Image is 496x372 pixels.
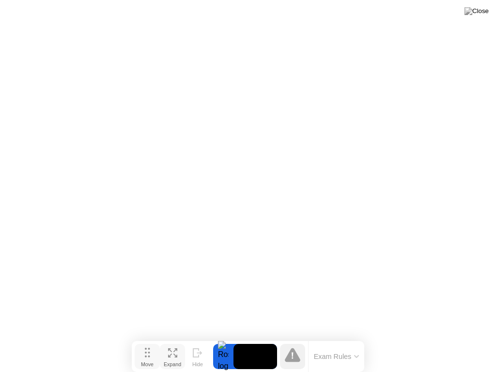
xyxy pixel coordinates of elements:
div: Hide [192,361,203,367]
button: Exam Rules [311,352,362,361]
button: Expand [160,344,185,369]
div: Expand [164,361,181,367]
button: Move [135,344,160,369]
div: Move [141,361,154,367]
button: Hide [185,344,210,369]
img: Close [465,7,489,15]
